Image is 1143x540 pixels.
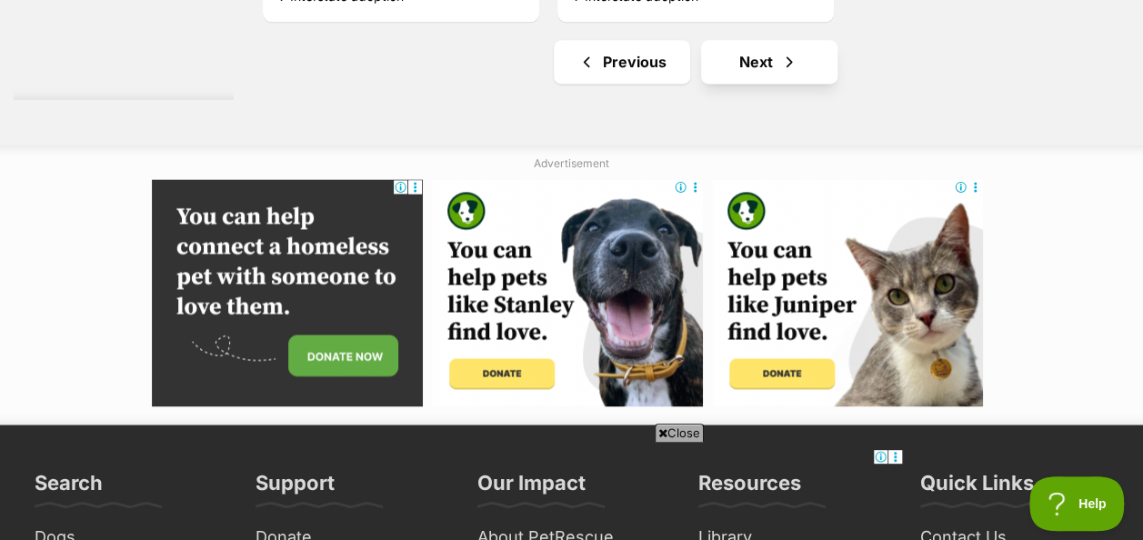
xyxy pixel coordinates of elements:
[35,470,103,506] h3: Search
[241,449,903,531] iframe: Advertisement
[1029,476,1125,531] iframe: Help Scout Beacon - Open
[655,424,704,442] span: Close
[152,179,423,406] iframe: Advertisement
[432,179,703,406] iframe: Advertisement
[701,40,837,84] a: Next page
[554,40,690,84] a: Previous page
[920,470,1034,506] h3: Quick Links
[712,179,983,406] iframe: Advertisement
[261,40,1129,84] nav: Pagination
